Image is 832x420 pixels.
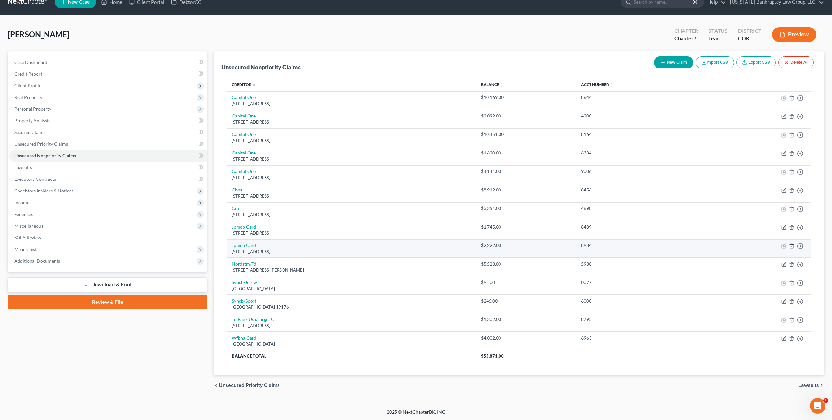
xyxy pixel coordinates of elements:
[481,113,571,119] div: $2,092.00
[232,101,471,107] div: [STREET_ADDRESS]
[232,261,256,266] a: Nordstm/Td
[581,279,700,286] div: 0077
[232,94,256,100] a: Capital One
[9,232,207,243] a: SOFA Review
[9,56,207,68] a: Case Dashboard
[219,383,280,388] span: Unsecured Priority Claims
[232,205,239,211] a: Citi
[9,127,207,138] a: Secured Claims
[9,162,207,173] a: Lawsuits
[9,173,207,185] a: Executory Contracts
[232,150,256,155] a: Capital One
[8,277,207,292] a: Download & Print
[481,131,571,138] div: $10,451.00
[14,188,73,193] span: Codebtors Insiders & Notices
[232,175,471,181] div: [STREET_ADDRESS]
[232,230,471,236] div: [STREET_ADDRESS]
[500,83,504,87] i: unfold_more
[252,83,256,87] i: unfold_more
[232,212,471,218] div: [STREET_ADDRESS]
[481,353,504,359] span: $55,871.00
[14,153,76,158] span: Unsecured Nonpriority Claims
[14,211,33,217] span: Expenses
[674,27,698,35] div: Chapter
[778,56,814,68] button: Delete All
[232,279,257,285] a: Syncb/Jcrew
[232,267,471,273] div: [STREET_ADDRESS][PERSON_NAME]
[14,258,60,264] span: Additional Documents
[581,335,700,341] div: 6963
[214,383,280,388] button: chevron_left Unsecured Priority Claims
[14,106,51,112] span: Personal Property
[232,168,256,174] a: Capital One
[14,83,41,88] span: Client Profile
[14,71,42,77] span: Credit Report
[232,323,471,329] div: [STREET_ADDRESS]
[581,298,700,304] div: 6000
[14,141,68,147] span: Unsecured Priority Claims
[14,130,45,135] span: Secured Claims
[738,35,761,42] div: COB
[9,150,207,162] a: Unsecured Nonpriority Claims
[799,383,819,388] span: Lawsuits
[232,82,256,87] a: Creditor unfold_more
[14,118,50,123] span: Property Analysis
[481,316,571,323] div: $1,302.00
[14,200,29,205] span: Income
[232,304,471,310] div: [GEOGRAPHIC_DATA] 19176
[736,56,776,68] a: Export CSV
[581,187,700,193] div: 8456
[674,35,698,42] div: Chapter
[481,279,571,286] div: $95.00
[581,131,700,138] div: 8164
[581,113,700,119] div: 4200
[232,119,471,125] div: [STREET_ADDRESS]
[232,335,256,340] a: Wfbna Card
[232,193,471,199] div: [STREET_ADDRESS]
[810,398,825,414] iframe: Intercom live chat
[14,94,42,100] span: Real Property
[581,224,700,230] div: 8489
[232,187,242,192] a: Cbna
[581,205,700,212] div: 4698
[8,295,207,309] a: Review & File
[232,156,471,162] div: [STREET_ADDRESS]
[481,187,571,193] div: $8,912.00
[581,82,614,87] a: Acct Number unfold_more
[581,94,700,101] div: 8644
[696,56,734,68] button: Import CSV
[9,138,207,150] a: Unsecured Priority Claims
[481,242,571,249] div: $2,222.00
[14,235,41,240] span: SOFA Review
[581,242,700,249] div: 8984
[232,242,256,248] a: Jpmcb Card
[708,35,728,42] div: Lead
[232,341,471,347] div: [GEOGRAPHIC_DATA]
[581,150,700,156] div: 6384
[232,131,256,137] a: Capital One
[694,35,696,41] span: 7
[14,165,32,170] span: Lawsuits
[9,68,207,80] a: Credit Report
[481,168,571,175] div: $4,141.00
[481,261,571,267] div: $5,523.00
[14,223,43,229] span: Miscellaneous
[654,56,693,68] button: New Claim
[481,150,571,156] div: $1,620.00
[14,176,56,182] span: Executory Contracts
[232,249,471,255] div: [STREET_ADDRESS]
[799,383,824,388] button: Lawsuits chevron_right
[14,246,37,252] span: Means Test
[581,168,700,175] div: 9006
[221,63,301,71] div: Unsecured Nonpriority Claims
[227,350,476,362] th: Balance Total
[481,205,571,212] div: $3,351.00
[772,27,816,42] button: Preview
[481,94,571,101] div: $10,169.00
[232,138,471,144] div: [STREET_ADDRESS]
[232,224,256,229] a: Jpmcb Card
[232,316,274,322] a: Td Bank Usa/Target C
[232,298,256,303] a: Syncb/Sport
[481,298,571,304] div: $246.00
[581,316,700,323] div: 8795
